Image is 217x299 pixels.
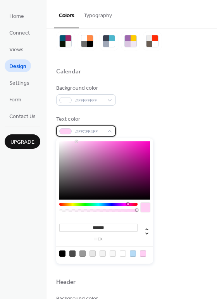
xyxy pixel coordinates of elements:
div: rgb(153, 153, 153) [79,250,86,257]
span: Settings [9,79,29,87]
a: Home [5,9,29,22]
span: Connect [9,29,30,37]
div: rgb(231, 231, 231) [90,250,96,257]
a: Contact Us [5,110,40,122]
span: Home [9,12,24,21]
span: #FFCFF4FF [75,128,103,136]
div: Calendar [56,68,81,76]
span: Design [9,63,26,71]
div: Background color [56,84,114,92]
div: rgb(255, 207, 244) [140,250,146,257]
a: Views [5,43,28,56]
div: rgb(243, 243, 243) [100,250,106,257]
button: Upgrade [5,134,40,149]
div: rgb(182, 219, 246) [130,250,136,257]
span: Contact Us [9,113,36,121]
div: rgb(248, 248, 248) [110,250,116,257]
a: Connect [5,26,34,39]
div: rgb(0, 0, 0) [59,250,65,257]
div: Text color [56,115,114,123]
a: Design [5,59,31,72]
span: #FFFFFFFF [75,97,103,105]
span: Form [9,96,21,104]
div: rgb(74, 74, 74) [69,250,76,257]
a: Form [5,93,26,106]
div: Header [56,278,76,287]
label: hex [59,237,138,242]
span: Views [9,46,24,54]
div: rgb(255, 255, 255) [120,250,126,257]
a: Settings [5,76,34,89]
span: Upgrade [10,138,34,146]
